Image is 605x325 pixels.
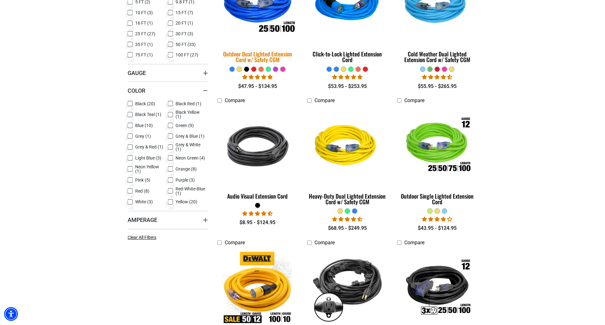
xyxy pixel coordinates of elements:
[332,74,362,80] span: 4.87 stars
[308,110,387,182] img: yellow
[135,145,163,149] span: Grey & Red (1)
[135,200,153,204] span: White (3)
[404,97,424,103] span: Compare
[128,82,208,99] summary: Color
[422,74,452,80] span: 4.62 stars
[308,252,387,324] img: black
[176,178,195,182] span: Purple (3)
[135,189,149,193] span: Red (8)
[218,252,297,324] img: DEWALT 50-100 foot Lighted Click-to-Lock CGM Extension Cord 15A SJTW
[225,97,245,103] span: Compare
[135,156,161,160] span: Light Blue (3)
[135,53,153,57] span: 75 FT (1)
[404,240,424,246] span: Compare
[218,110,297,182] img: black
[242,74,273,80] span: 4.81 stars
[176,200,197,204] span: Yellow (20)
[307,51,388,62] div: Click-to-Lock Lighted Extension Cord
[176,53,198,57] span: 100 FT (27)
[307,193,388,205] div: Heavy-Duty Dual Lighted Extension Cord w/ Safety CGM
[217,83,298,90] div: $47.95 - $134.95
[217,219,298,226] div: $8.95 - $124.95
[307,107,388,208] a: yellow Heavy-Duty Dual Lighted Extension Cord w/ Safety CGM
[397,51,477,62] div: Cold Weather Dual Lighted Extension Cord w/ Safety CGM
[176,42,196,47] span: 50 FT (33)
[176,123,194,128] span: Green (9)
[128,216,157,223] span: Amperage
[176,10,193,15] span: 15 FT (7)
[397,224,477,232] div: $43.95 - $124.95
[217,193,298,199] div: Audio Visual Extension Cord
[128,69,146,77] span: Gauge
[176,156,205,160] span: Neon Green (4)
[242,211,273,217] span: 4.73 stars
[217,51,298,62] div: Outdoor Dual Lighted Extension Cord w/ Safety CGM
[397,193,477,205] div: Outdoor Single Lighted Extension Cord
[128,234,159,241] a: Clear All Filters
[128,64,208,82] summary: Gauge
[422,216,452,222] span: 4.00 stars
[128,87,145,94] span: Color
[176,167,197,171] span: Orange (8)
[135,32,155,36] span: 25 FT (27)
[135,123,153,128] span: Blue (10)
[4,307,18,321] div: Accessibility Menu
[135,165,165,173] span: Neon Yellow (1)
[307,83,388,90] div: $53.95 - $253.95
[135,21,153,25] span: 16 FT (1)
[307,224,388,232] div: $68.95 - $249.95
[176,110,206,119] span: Black Yellow (1)
[397,107,477,208] a: Outdoor Single Lighted Extension Cord Outdoor Single Lighted Extension Cord
[135,112,161,117] span: Black Teal (1)
[397,252,477,324] img: Outdoor Dual Lighted 3-Outlet Extension Cord w/ Safety CGM
[176,187,206,195] span: Red-White-Blue (1)
[217,107,298,203] a: black Audio Visual Extension Cord
[225,240,245,246] span: Compare
[176,134,205,138] span: Grey & Blue (1)
[176,21,193,25] span: 20 FT (1)
[135,102,155,106] span: Black (20)
[135,42,153,47] span: 35 FT (1)
[135,134,151,138] span: Grey (1)
[314,97,335,103] span: Compare
[128,211,208,229] summary: Amperage
[332,216,362,222] span: 4.64 stars
[397,110,477,182] img: Outdoor Single Lighted Extension Cord
[397,83,477,90] div: $55.95 - $265.95
[176,142,206,151] span: Grey & White (1)
[314,240,335,246] span: Compare
[176,102,201,106] span: Black Red (1)
[135,178,150,182] span: Pink (5)
[176,32,193,36] span: 30 FT (3)
[128,235,156,240] span: Clear All Filters
[135,10,153,15] span: 10 FT (3)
